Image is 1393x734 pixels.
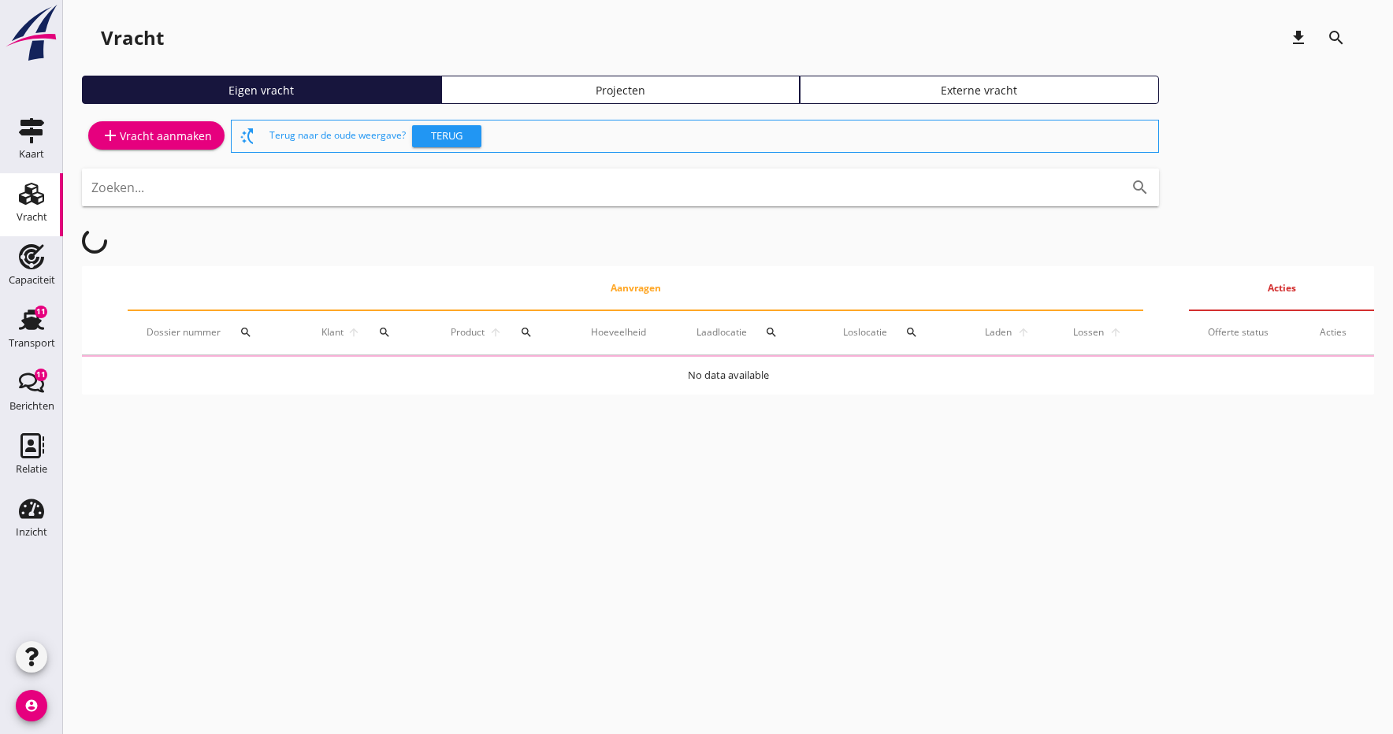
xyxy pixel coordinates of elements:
i: arrow_upward [1015,326,1033,339]
div: Vracht aanmaken [101,126,212,145]
a: Projecten [441,76,801,104]
div: Capaciteit [9,275,55,285]
span: Lossen [1070,325,1106,339]
i: download [1289,28,1308,47]
i: arrow_upward [487,326,503,339]
th: Acties [1189,266,1374,310]
div: Eigen vracht [89,82,434,98]
i: arrow_upward [346,326,362,339]
div: Acties [1320,325,1355,339]
i: switch_access_shortcut [238,127,257,146]
div: Kaart [19,149,44,159]
div: Projecten [448,82,793,98]
div: 11 [35,369,47,381]
div: Dossier nummer [147,313,282,351]
div: Externe vracht [807,82,1152,98]
th: Aanvragen [128,266,1143,310]
button: Terug [412,125,481,147]
div: Transport [9,338,55,348]
span: Product [448,325,486,339]
div: Laadlocatie [696,313,805,351]
input: Zoeken... [91,175,1105,200]
span: Klant [320,325,346,339]
a: Eigen vracht [82,76,441,104]
i: search [1131,178,1150,197]
div: Relatie [16,464,47,474]
i: add [101,126,120,145]
i: search [240,326,252,339]
div: Hoeveelheid [591,325,659,339]
i: search [1327,28,1346,47]
i: search [378,326,391,339]
div: Terug [418,128,475,144]
div: Loslocatie [843,313,945,351]
div: Inzicht [16,527,47,537]
img: logo-small.a267ee39.svg [3,4,60,62]
span: Laden [983,325,1015,339]
i: search [905,326,918,339]
div: Vracht [101,25,164,50]
i: search [520,326,533,339]
div: 11 [35,306,47,318]
i: account_circle [16,690,47,721]
td: No data available [82,357,1374,395]
i: arrow_upward [1106,326,1124,339]
a: Externe vracht [800,76,1159,104]
div: Berichten [9,401,54,411]
div: Terug naar de oude weergave? [269,120,1152,152]
div: Vracht [17,212,47,222]
div: Offerte status [1208,325,1282,339]
a: Vracht aanmaken [88,121,225,150]
i: search [765,326,778,339]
